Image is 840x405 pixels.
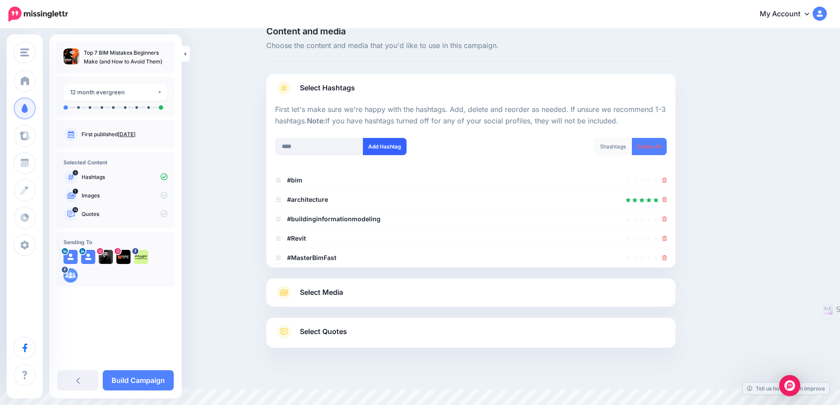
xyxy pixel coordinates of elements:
p: Images [82,192,168,200]
a: My Account [751,4,827,25]
p: First let's make sure we're happy with the hashtags. Add, delete and reorder as needed. If unsure... [275,104,667,127]
p: Hashtags [82,173,168,181]
p: Quotes [82,210,168,218]
h4: Selected Content [63,159,168,166]
span: Select Quotes [300,326,347,338]
img: Missinglettr [8,7,68,22]
b: #bim [287,176,302,184]
p: Top 7 BIM Mistakes Beginners Make (and How to Avoid Them) [84,48,168,66]
span: 1 [73,189,78,194]
button: 12 month evergreen [63,84,168,101]
span: Content and media [266,27,676,36]
img: menu.png [20,48,29,56]
span: Choose the content and media that you'd like to use in this campaign. [266,40,676,52]
span: 14 [73,207,78,212]
div: Open Intercom Messenger [779,375,800,396]
img: aDtjnaRy1nj-bsa145954.png [63,268,78,282]
b: Note: [307,116,325,125]
button: Add Hashtag [363,138,407,155]
a: Tell us how we can improve [743,383,829,394]
img: 8c00e3252eb399aca3d7ba5a3a5a32ea_thumb.jpg [63,48,79,64]
b: #MasterBimFast [287,254,336,261]
img: 460903175_1261644474854213_1133997397236252036_n-bsa150954.jpg [116,250,131,264]
img: user_default_image.png [81,250,95,264]
a: Delete All [632,138,667,155]
img: 414832616_711430091092413_3913695624308099605_n-bsa145950.jpg [134,250,148,264]
h4: Sending To [63,239,168,245]
div: hashtags [594,138,632,155]
span: 5 [600,143,603,150]
img: 424721656_675954194476468_5556042948216146045_n-bsa145951.jpg [99,250,113,264]
b: #buildinginformationmodeling [287,215,381,223]
a: Select Hashtags [275,81,667,104]
b: #Revit [287,234,306,242]
span: Select Media [300,286,343,298]
span: Select Hashtags [300,82,355,94]
a: Select Quotes [275,325,667,348]
div: Select Hashtags [275,104,667,268]
b: #architecture [287,196,328,203]
a: [DATE] [118,131,135,137]
img: user_default_image.png [63,250,78,264]
p: First published [82,130,168,138]
a: Select Media [275,286,667,300]
div: 12 month evergreen [70,87,157,97]
span: 5 [73,170,78,175]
